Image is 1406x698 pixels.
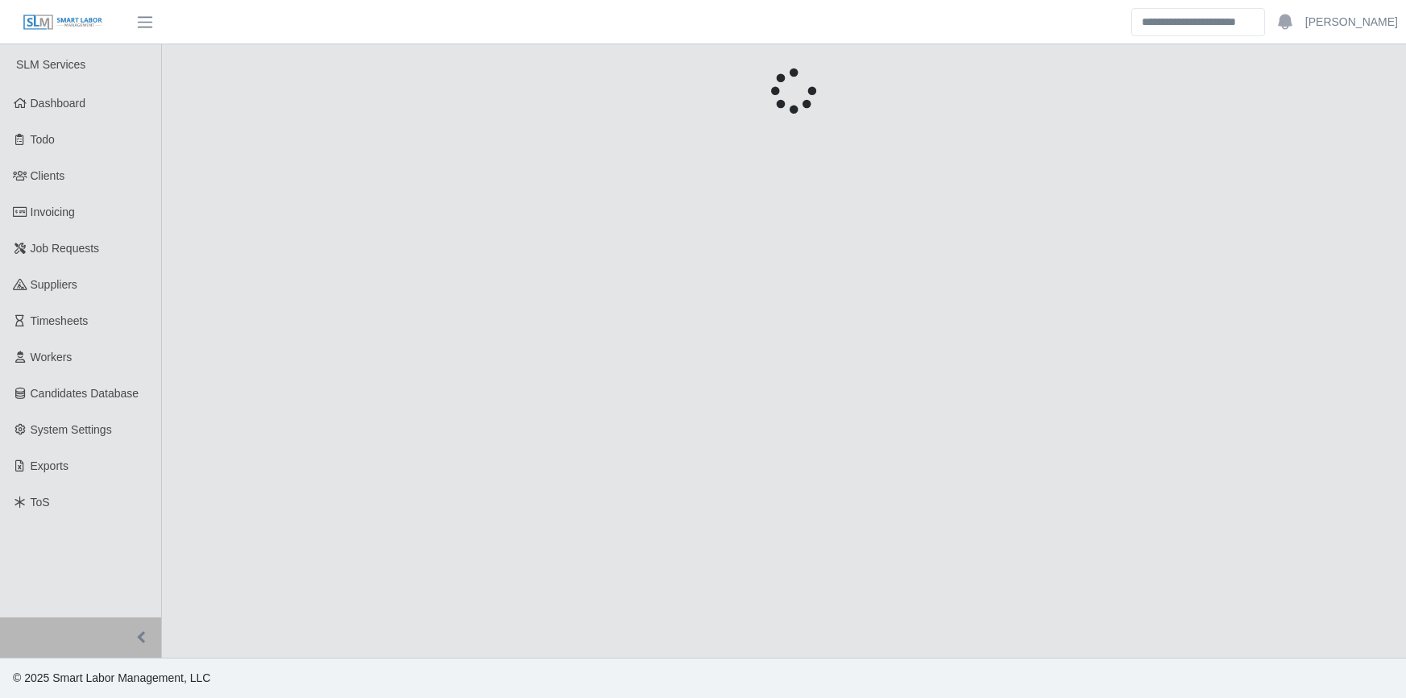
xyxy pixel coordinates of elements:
[31,496,50,509] span: ToS
[31,387,139,400] span: Candidates Database
[16,58,85,71] span: SLM Services
[31,206,75,218] span: Invoicing
[31,351,73,364] span: Workers
[1305,14,1398,31] a: [PERSON_NAME]
[31,278,77,291] span: Suppliers
[1131,8,1265,36] input: Search
[31,459,68,472] span: Exports
[31,97,86,110] span: Dashboard
[31,169,65,182] span: Clients
[31,423,112,436] span: System Settings
[23,14,103,31] img: SLM Logo
[31,133,55,146] span: Todo
[13,671,210,684] span: © 2025 Smart Labor Management, LLC
[31,242,100,255] span: Job Requests
[31,314,89,327] span: Timesheets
